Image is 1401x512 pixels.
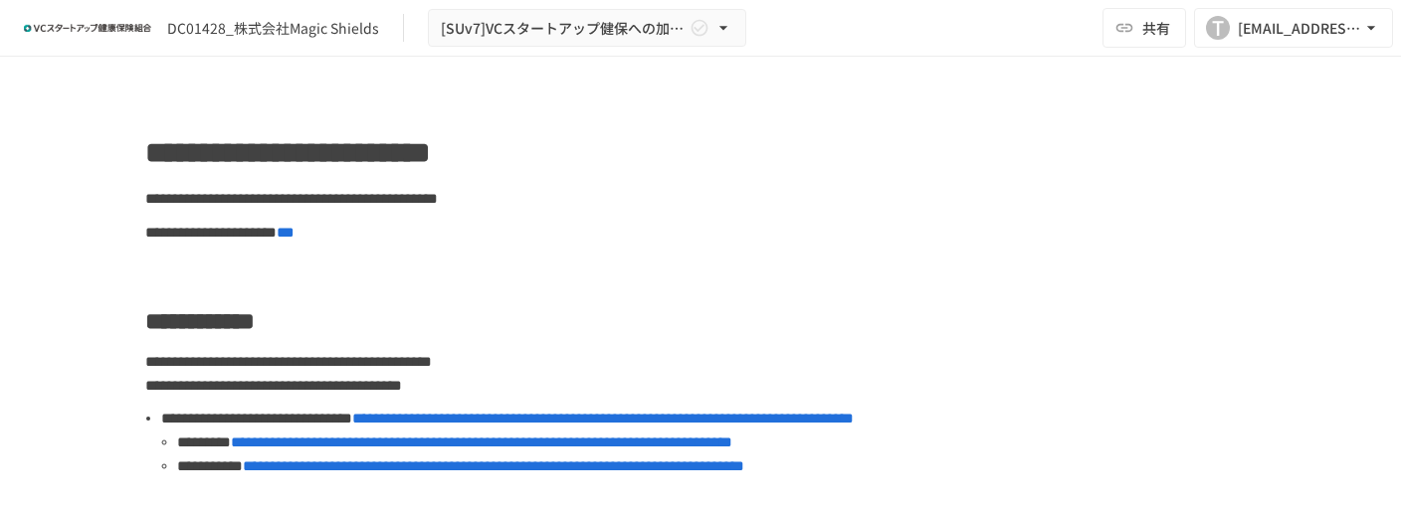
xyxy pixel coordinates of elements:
span: 共有 [1142,17,1170,39]
span: [SUv7]VCスタートアップ健保への加入申請手続き [441,16,686,41]
div: DC01428_株式会社Magic Shields [167,18,379,39]
div: T [1206,16,1230,40]
button: T[EMAIL_ADDRESS][PERSON_NAME][DOMAIN_NAME] [1194,8,1393,48]
button: 共有 [1102,8,1186,48]
img: ZDfHsVrhrXUoWEWGWYf8C4Fv4dEjYTEDCNvmL73B7ox [24,12,151,44]
div: [EMAIL_ADDRESS][PERSON_NAME][DOMAIN_NAME] [1238,16,1361,41]
button: [SUv7]VCスタートアップ健保への加入申請手続き [428,9,746,48]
